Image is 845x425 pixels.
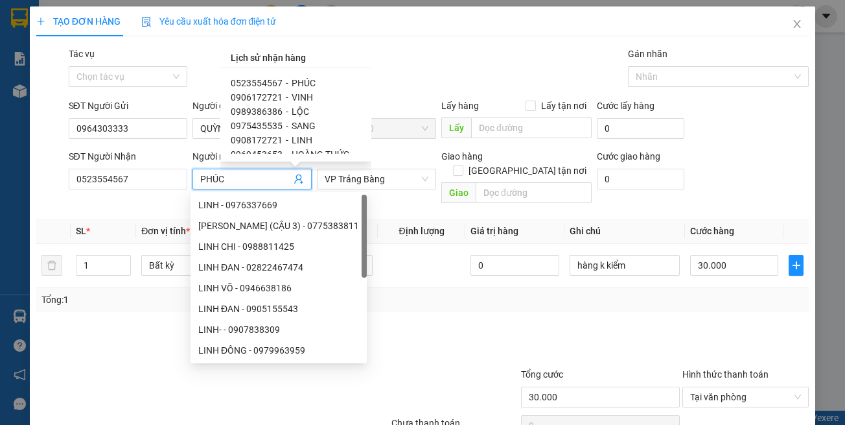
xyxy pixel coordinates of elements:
span: 15:29:46 [DATE] [29,94,79,102]
span: user-add [294,174,304,184]
span: - [286,135,288,145]
span: Giá trị hàng [470,226,518,236]
span: In ngày: [4,94,79,102]
span: Tại văn phòng [690,387,801,407]
div: VP gửi [317,99,436,113]
span: plus [789,260,803,271]
div: Người gửi [192,99,312,113]
th: Ghi chú [564,219,685,244]
label: Cước giao hàng [597,151,660,162]
div: SĐT Người Gửi [69,99,188,113]
span: Đơn vị tính [141,226,190,236]
span: SANG [292,121,316,131]
div: LINH (CẬU 3) - 0775383811 [191,215,367,236]
span: VINH [292,92,313,103]
span: Tổng cước [521,369,563,380]
label: Gán nhãn [628,49,667,59]
span: 0523554567 [231,78,283,88]
span: BP. Quận 10 [325,119,428,138]
img: logo [5,8,62,65]
span: Hotline: 19001152 [102,58,159,66]
div: LINH VÕ - 0946638186 [191,278,367,298]
span: - [286,121,288,131]
span: 01 Võ Văn Truyện, KP.1, Phường 2 [102,39,178,55]
input: Cước lấy hàng [597,118,685,139]
strong: ĐỒNG PHƯỚC [102,7,178,18]
span: Định lượng [399,226,444,236]
span: 0906172721 [231,92,283,103]
span: - [286,92,288,103]
div: LINH ĐAN - 02822467474 [198,260,359,274]
span: close [792,19,802,29]
div: LINH ĐÔNG - 0979963959 [198,343,359,358]
label: Cước lấy hàng [597,101,654,111]
span: HOÀNG THỨC [292,149,349,160]
span: [GEOGRAPHIC_DATA] tận nơi [463,164,592,178]
div: LINH - 0976337669 [191,195,367,215]
div: LINH CHI - 0988811425 [191,236,367,257]
span: VP Trảng Bàng [325,169,428,189]
span: 0969453653 [231,149,283,160]
button: delete [41,255,62,276]
label: Tác vụ [69,49,95,59]
div: LINH VÕ - 0946638186 [198,281,359,295]
div: LINH- - 0907838309 [198,322,359,337]
span: TẠO ĐƠN HÀNG [36,16,121,27]
span: 0908172721 [231,135,283,145]
span: plus [36,17,45,26]
span: Lấy [441,117,471,138]
span: Lấy hàng [441,101,479,111]
span: [PERSON_NAME]: [4,84,141,91]
div: Tổng: 1 [41,293,327,307]
div: LINH ĐAN - 0905155543 [191,298,367,319]
span: Bến xe [GEOGRAPHIC_DATA] [102,21,174,37]
span: BPQ101409250076 [65,82,141,92]
button: plus [789,255,804,276]
div: LINH- - 0907838309 [191,319,367,340]
img: icon [141,17,152,27]
span: Lấy tận nơi [536,99,592,113]
span: Bất kỳ [149,256,244,275]
span: - [286,78,288,88]
span: 0975435535 [231,121,283,131]
input: Ghi Chú [570,255,680,276]
span: LINH [292,135,312,145]
div: LINH - 0976337669 [198,198,359,212]
span: SL [76,226,86,236]
span: Cước hàng [690,226,734,236]
span: 0989386386 [231,106,283,117]
span: PHÚC [292,78,316,88]
span: Giao hàng [441,151,483,162]
div: [PERSON_NAME] (CẬU 3) - 0775383811 [198,219,359,233]
input: Cước giao hàng [597,169,685,189]
span: - [286,149,288,160]
label: Hình thức thanh toán [682,369,769,380]
div: Người nhận [192,149,312,164]
div: Lịch sử nhận hàng [220,47,371,68]
span: - [286,106,288,117]
button: Close [779,6,815,43]
div: LINH ĐÔNG - 0979963959 [191,340,367,361]
div: LINH ĐAN - 0905155543 [198,302,359,316]
input: 0 [470,255,559,276]
span: Yêu cầu xuất hóa đơn điện tử [141,16,277,27]
input: Dọc đường [471,117,592,138]
div: SĐT Người Nhận [69,149,188,164]
span: ----------------------------------------- [35,70,159,80]
span: LỘC [292,106,309,117]
div: LINH CHI - 0988811425 [198,239,359,254]
div: LINH ĐAN - 02822467474 [191,257,367,278]
span: Giao [441,182,476,203]
input: Dọc đường [476,182,592,203]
